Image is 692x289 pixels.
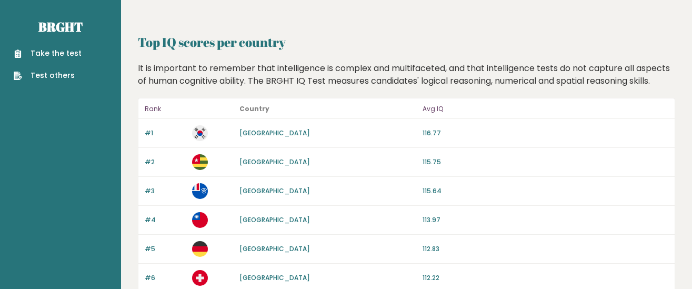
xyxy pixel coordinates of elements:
p: 115.75 [423,157,668,167]
img: tg.svg [192,154,208,170]
a: Brght [38,18,83,35]
h2: Top IQ scores per country [138,33,675,52]
a: Test others [14,70,82,81]
img: tw.svg [192,212,208,228]
p: #6 [145,273,186,283]
img: ch.svg [192,270,208,286]
p: #4 [145,215,186,225]
a: [GEOGRAPHIC_DATA] [239,186,310,195]
div: It is important to remember that intelligence is complex and multifaceted, and that intelligence ... [134,62,679,87]
b: Country [239,104,269,113]
a: [GEOGRAPHIC_DATA] [239,244,310,253]
a: Take the test [14,48,82,59]
p: 115.64 [423,186,668,196]
p: 116.77 [423,128,668,138]
p: Rank [145,103,186,115]
p: 112.83 [423,244,668,254]
p: #1 [145,128,186,138]
a: [GEOGRAPHIC_DATA] [239,128,310,137]
p: 113.97 [423,215,668,225]
img: tf.svg [192,183,208,199]
p: #3 [145,186,186,196]
p: #5 [145,244,186,254]
img: de.svg [192,241,208,257]
a: [GEOGRAPHIC_DATA] [239,157,310,166]
a: [GEOGRAPHIC_DATA] [239,215,310,224]
p: 112.22 [423,273,668,283]
p: Avg IQ [423,103,668,115]
img: kr.svg [192,125,208,141]
a: [GEOGRAPHIC_DATA] [239,273,310,282]
p: #2 [145,157,186,167]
